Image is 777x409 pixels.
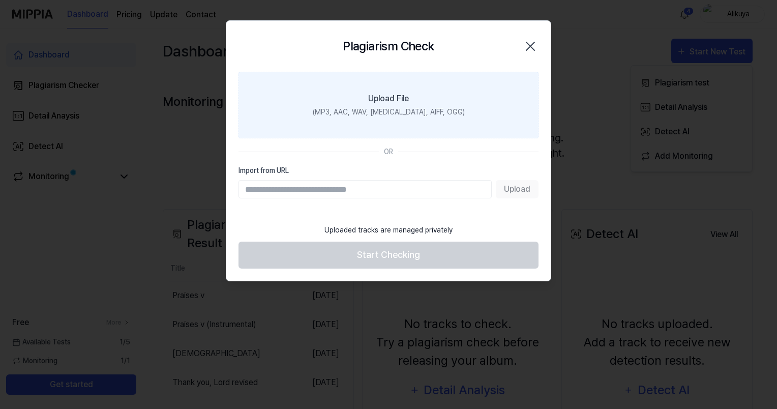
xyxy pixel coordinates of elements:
[384,147,393,157] div: OR
[318,219,459,242] div: Uploaded tracks are managed privately
[238,165,539,176] label: Import from URL
[368,93,409,105] div: Upload File
[313,107,465,118] div: (MP3, AAC, WAV, [MEDICAL_DATA], AIFF, OGG)
[343,37,434,55] h2: Plagiarism Check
